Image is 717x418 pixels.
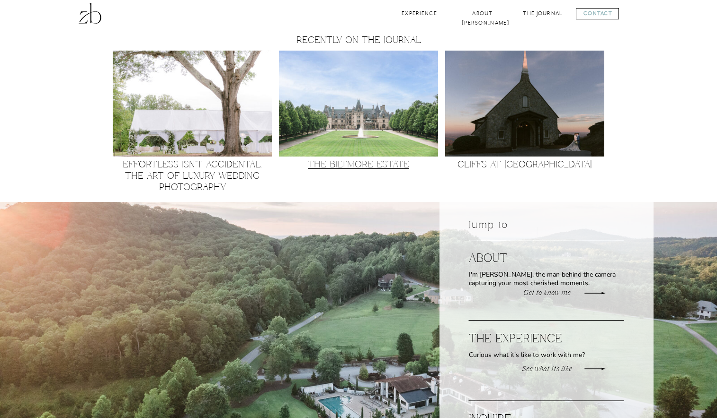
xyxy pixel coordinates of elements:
h2: Jump to [469,218,510,233]
a: About [PERSON_NAME] [462,9,503,18]
a: Get to know me [522,288,571,297]
a: About [469,252,573,266]
img: A frontal view of the largest home in the United States, the Biltmore Estate. An Art Deco masterp... [279,51,438,157]
a: The Journal [522,9,563,18]
a: Experience [400,9,439,18]
a: Cliffs at Glassy Chapel [445,51,604,157]
a: Cliffs at [GEOGRAPHIC_DATA] [457,159,592,171]
h2: Recently On the Journal [264,35,454,46]
a: The Biltmore Estate [308,159,409,171]
a: The Experience [469,332,573,346]
a: I'm [PERSON_NAME], the man behind the camera capturing your most cherished moments. [469,270,624,288]
a: See what it's like [520,365,574,374]
a: Effortless Isn’t Accidental. The Art of Luxury Wedding Photography [113,51,272,157]
a: Effortless Isn’t Accidental. The Art of Luxury Wedding Photography [123,159,262,194]
a: Curious what it's like to work with me? [469,351,624,369]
